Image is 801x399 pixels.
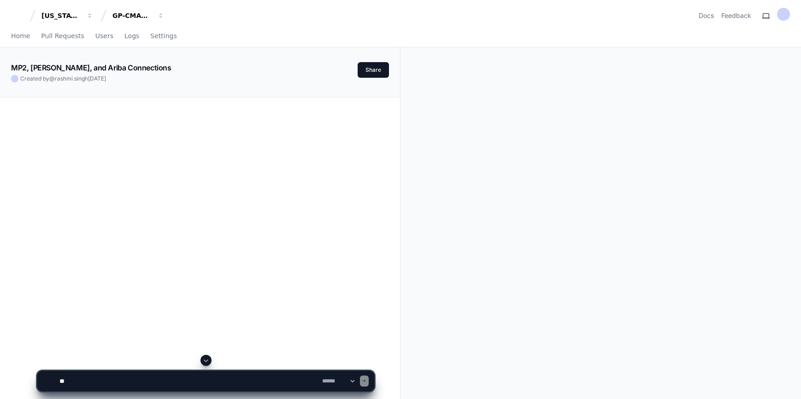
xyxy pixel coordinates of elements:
[11,63,171,72] app-text-character-animate: MP2, [PERSON_NAME], and Ariba Connections
[699,11,714,20] a: Docs
[112,11,152,20] div: GP-CMAG-MP2
[124,26,139,47] a: Logs
[41,11,81,20] div: [US_STATE] Pacific
[95,26,113,47] a: Users
[11,26,30,47] a: Home
[150,33,177,39] span: Settings
[721,11,751,20] button: Feedback
[358,62,389,78] button: Share
[109,7,168,24] button: GP-CMAG-MP2
[38,7,97,24] button: [US_STATE] Pacific
[11,33,30,39] span: Home
[20,75,106,82] span: Created by
[150,26,177,47] a: Settings
[124,33,139,39] span: Logs
[41,26,84,47] a: Pull Requests
[95,33,113,39] span: Users
[88,75,106,82] span: [DATE]
[55,75,88,82] span: rashmi.singh
[49,75,55,82] span: @
[41,33,84,39] span: Pull Requests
